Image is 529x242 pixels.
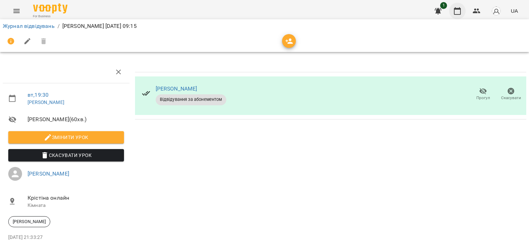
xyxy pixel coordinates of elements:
[497,85,525,104] button: Скасувати
[8,216,50,227] div: [PERSON_NAME]
[28,170,69,177] a: [PERSON_NAME]
[8,131,124,144] button: Змінити урок
[9,219,50,225] span: [PERSON_NAME]
[156,85,197,92] a: [PERSON_NAME]
[14,133,118,141] span: Змінити урок
[28,115,124,124] span: [PERSON_NAME] ( 60 хв. )
[33,14,68,19] span: For Business
[8,149,124,161] button: Скасувати Урок
[28,202,124,209] p: Кімната
[8,234,124,241] p: [DATE] 21:33:27
[58,22,60,30] li: /
[3,23,55,29] a: Журнал відвідувань
[508,4,521,17] button: UA
[33,3,68,13] img: Voopty Logo
[28,99,64,105] a: [PERSON_NAME]
[14,151,118,159] span: Скасувати Урок
[440,2,447,9] span: 1
[469,85,497,104] button: Прогул
[491,6,501,16] img: avatar_s.png
[3,22,526,30] nav: breadcrumb
[156,96,226,103] span: Відвідування за абонементом
[62,22,137,30] p: [PERSON_NAME] [DATE] 09:15
[511,7,518,14] span: UA
[28,194,124,202] span: Крістіна онлайн
[476,95,490,101] span: Прогул
[501,95,521,101] span: Скасувати
[28,92,49,98] a: вт , 19:30
[8,3,25,19] button: Menu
